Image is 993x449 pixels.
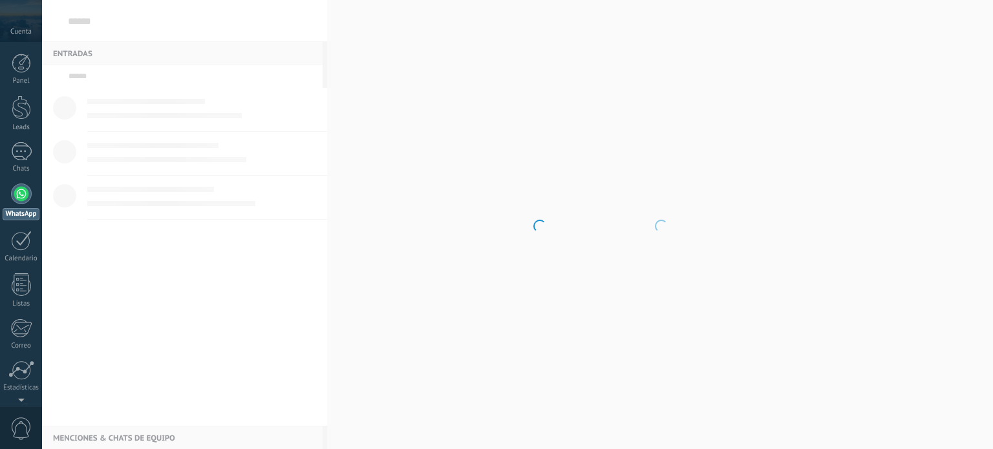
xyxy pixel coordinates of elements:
span: Cuenta [10,28,32,36]
div: Leads [3,123,40,132]
div: Chats [3,165,40,173]
div: Correo [3,342,40,350]
div: Listas [3,300,40,308]
div: Panel [3,77,40,85]
div: Estadísticas [3,384,40,392]
div: WhatsApp [3,208,39,220]
div: Calendario [3,255,40,263]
